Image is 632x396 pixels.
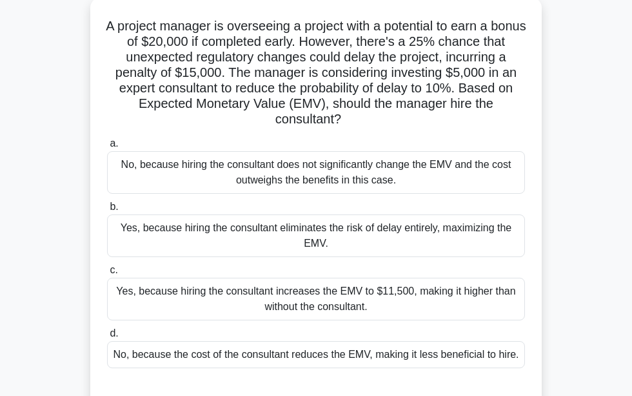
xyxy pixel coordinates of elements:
[106,18,526,128] h5: A project manager is overseeing a project with a potential to earn a bonus of $20,000 if complete...
[107,214,525,257] div: Yes, because hiring the consultant eliminates the risk of delay entirely, maximizing the EMV.
[107,341,525,368] div: No, because the cost of the consultant reduces the EMV, making it less beneficial to hire.
[107,278,525,320] div: Yes, because hiring the consultant increases the EMV to $11,500, making it higher than without th...
[107,151,525,194] div: No, because hiring the consultant does not significantly change the EMV and the cost outweighs th...
[110,201,118,212] span: b.
[110,328,118,339] span: d.
[110,264,117,275] span: c.
[110,138,118,149] span: a.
